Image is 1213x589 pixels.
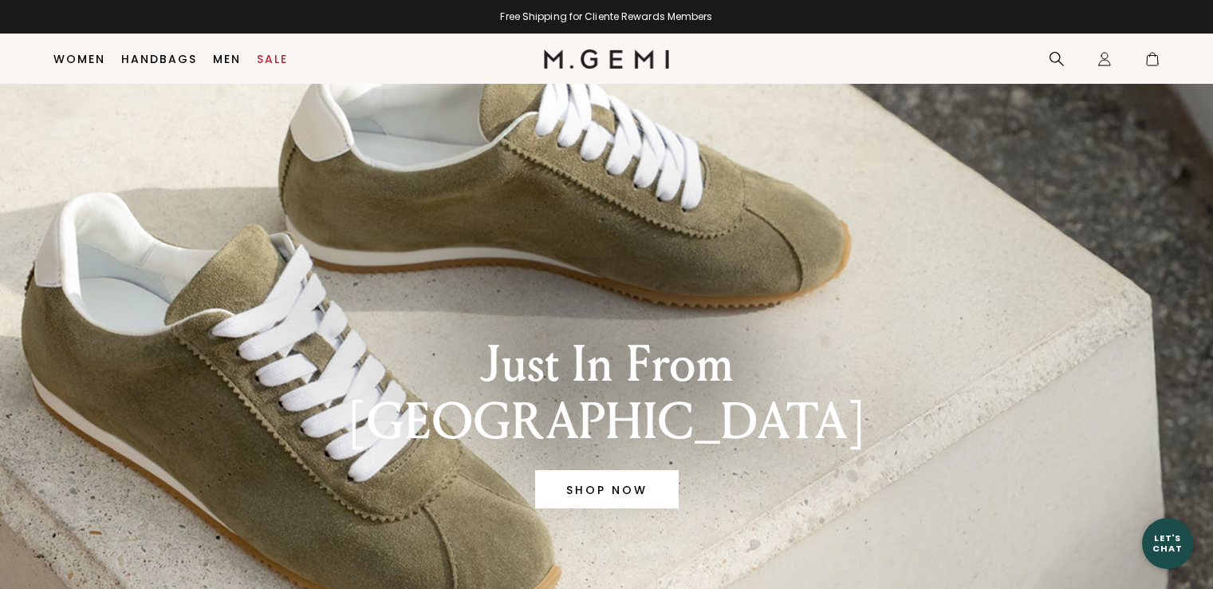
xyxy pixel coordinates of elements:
div: Just In From [GEOGRAPHIC_DATA] [330,336,884,451]
a: Sale [257,53,288,65]
img: M.Gemi [544,49,669,69]
a: Banner primary button [535,470,679,508]
a: Women [53,53,105,65]
div: Let's Chat [1142,533,1193,553]
a: Handbags [121,53,197,65]
a: Men [213,53,241,65]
